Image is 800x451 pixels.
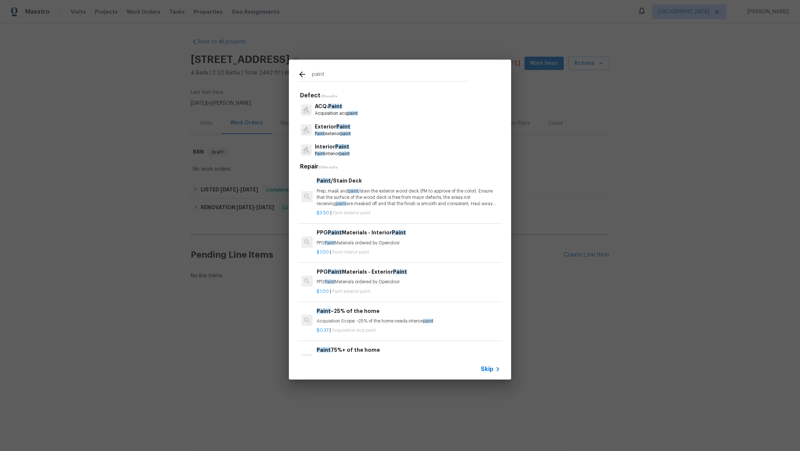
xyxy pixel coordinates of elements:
p: PPG Materials ordered by Opendoor [317,240,500,246]
span: paint [336,201,346,206]
h6: 75%+ of the home [317,346,500,354]
span: Paint [315,151,325,156]
p: | [317,249,500,255]
span: Paint [325,280,335,284]
span: Paint [328,104,342,109]
h6: /Stain Deck [317,177,500,185]
span: paint [347,111,358,116]
span: $3.50 [317,211,329,215]
span: Paint exterior paint [333,211,371,215]
span: paint [339,151,350,156]
span: Paint [328,269,342,274]
span: paint [348,189,359,193]
p: | [317,327,500,334]
p: Interior [315,143,350,151]
p: | [317,288,500,295]
span: Paint [336,124,350,129]
span: $1.00 [317,289,329,294]
h6: PPG Materials - Interior [317,228,500,237]
p: Prep, mask and /stain the exterior wood deck (PM to approve of the color). Ensure that the surfac... [317,188,500,207]
span: Paint [393,269,407,274]
span: Paint [392,230,406,235]
span: Skip [481,365,493,373]
span: paint [340,131,351,136]
p: ACQ: [315,103,358,110]
span: Paint [325,241,335,245]
h6: PPG Materials - Exterior [317,268,500,276]
h5: Defect [300,92,502,100]
span: Paint [335,144,349,149]
span: Paint [317,308,331,314]
h6: ~25% of the home [317,307,500,315]
input: Search issues or repairs [312,70,469,81]
span: 65 Results [319,166,338,169]
span: $1.00 [317,250,329,254]
p: | [317,210,500,216]
span: Paint [315,131,325,136]
span: Paint [328,230,342,235]
p: exterior [315,131,351,137]
p: Acquisition acq [315,110,358,117]
span: paint [423,319,433,323]
span: Acquisition acq paint [332,328,376,333]
p: interior [315,151,350,157]
span: Paint interior paint [332,250,369,254]
span: Paint [317,178,331,183]
span: $0.37 [317,328,329,333]
p: Exterior [315,123,351,131]
p: PPG Materials ordered by Opendoor [317,279,500,285]
p: Acquisition Scope: ~25% of the home needs interior [317,318,500,324]
span: 3 Results [320,94,337,98]
h5: Repair [300,163,502,171]
span: Paint exterior paint [332,289,370,294]
span: Paint [317,347,331,353]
